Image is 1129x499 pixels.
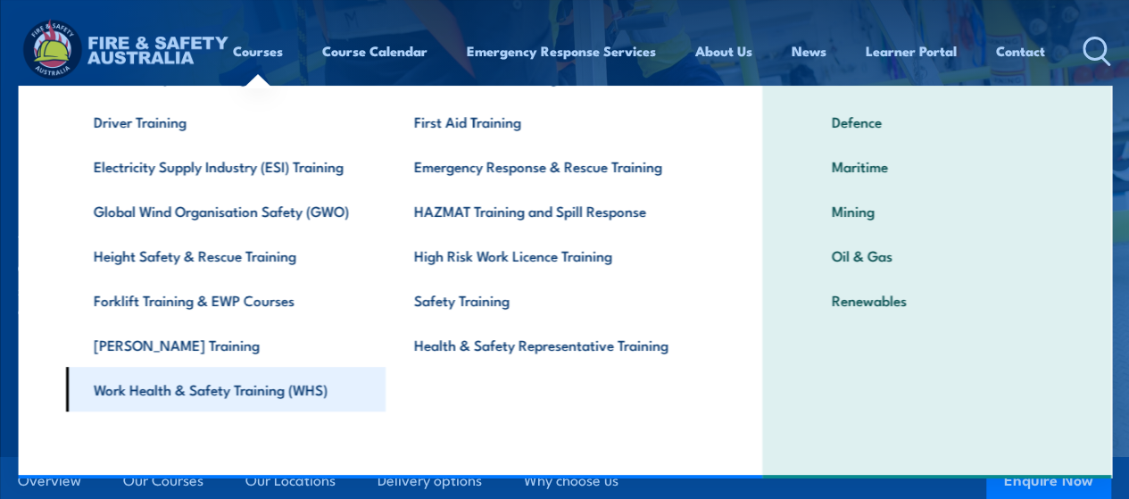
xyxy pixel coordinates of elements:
a: Global Wind Organisation Safety (GWO) [65,188,386,233]
a: Emergency Response Services [467,29,656,72]
a: About Us [695,29,752,72]
a: First Aid Training [386,99,706,144]
a: [PERSON_NAME] Training [65,322,386,367]
a: Renewables [803,278,1070,322]
a: Electricity Supply Industry (ESI) Training [65,144,386,188]
a: Course Calendar [322,29,428,72]
a: Defence [803,99,1070,144]
a: HAZMAT Training and Spill Response [386,188,706,233]
a: Emergency Response & Rescue Training [386,144,706,188]
a: News [792,29,826,72]
a: Forklift Training & EWP Courses [65,278,386,322]
a: Health & Safety Representative Training [386,322,706,367]
a: High Risk Work Licence Training [386,233,706,278]
a: Maritime [803,144,1070,188]
a: Work Health & Safety Training (WHS) [65,367,386,412]
a: Oil & Gas [803,233,1070,278]
a: Learner Portal [866,29,957,72]
a: Driver Training [65,99,386,144]
a: Height Safety & Rescue Training [65,233,386,278]
a: Safety Training [386,278,706,322]
a: Courses [233,29,283,72]
a: Mining [803,188,1070,233]
a: Contact [996,29,1045,72]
